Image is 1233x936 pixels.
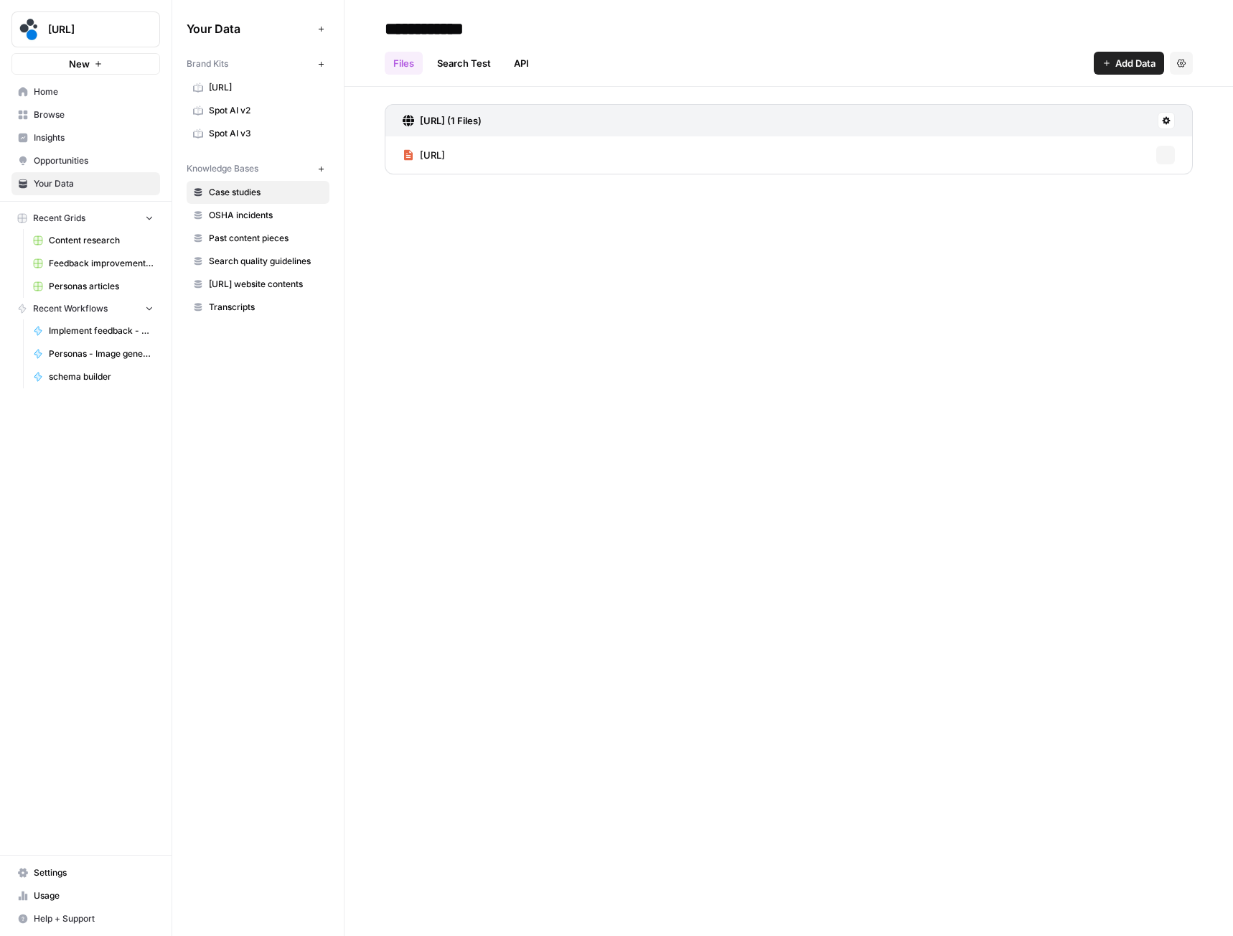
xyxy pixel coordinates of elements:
span: [URL] website contents [209,278,323,291]
a: [URL] [403,136,445,174]
a: Personas - Image generator [27,342,160,365]
button: Add Data [1094,52,1164,75]
button: Workspace: spot.ai [11,11,160,47]
span: Transcripts [209,301,323,314]
a: OSHA incidents [187,204,329,227]
a: Search quality guidelines [187,250,329,273]
span: [URL] [48,22,135,37]
button: Recent Workflows [11,298,160,319]
a: Insights [11,126,160,149]
a: Spot AI v3 [187,122,329,145]
a: Search Test [428,52,500,75]
a: Past content pieces [187,227,329,250]
span: Brand Kits [187,57,228,70]
span: Implement feedback - dev [49,324,154,337]
a: Files [385,52,423,75]
span: Personas - Image generator [49,347,154,360]
span: Insights [34,131,154,144]
span: Feedback improvement dev [49,257,154,270]
span: Knowledge Bases [187,162,258,175]
span: [URL] [209,81,323,94]
span: Settings [34,866,154,879]
span: Add Data [1115,56,1155,70]
button: Help + Support [11,907,160,930]
a: Settings [11,861,160,884]
a: Opportunities [11,149,160,172]
a: Spot AI v2 [187,99,329,122]
a: Your Data [11,172,160,195]
a: Content research [27,229,160,252]
a: API [505,52,538,75]
span: Your Data [187,20,312,37]
span: Home [34,85,154,98]
span: Spot AI v2 [209,104,323,117]
button: New [11,53,160,75]
a: [URL] [187,76,329,99]
span: Personas articles [49,280,154,293]
a: [URL] website contents [187,273,329,296]
span: New [69,57,90,71]
span: Browse [34,108,154,121]
a: Personas articles [27,275,160,298]
a: schema builder [27,365,160,388]
span: Past content pieces [209,232,323,245]
button: Recent Grids [11,207,160,229]
span: Your Data [34,177,154,190]
a: Browse [11,103,160,126]
a: Transcripts [187,296,329,319]
a: Feedback improvement dev [27,252,160,275]
a: Case studies [187,181,329,204]
span: Case studies [209,186,323,199]
a: [URL] (1 Files) [403,105,482,136]
span: Help + Support [34,912,154,925]
span: Recent Grids [33,212,85,225]
img: spot.ai Logo [17,17,42,42]
span: Opportunities [34,154,154,167]
span: [URL] [420,148,445,162]
h3: [URL] (1 Files) [420,113,482,128]
span: Usage [34,889,154,902]
span: Recent Workflows [33,302,108,315]
span: Spot AI v3 [209,127,323,140]
span: OSHA incidents [209,209,323,222]
a: Usage [11,884,160,907]
a: Implement feedback - dev [27,319,160,342]
span: Search quality guidelines [209,255,323,268]
span: Content research [49,234,154,247]
a: Home [11,80,160,103]
span: schema builder [49,370,154,383]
